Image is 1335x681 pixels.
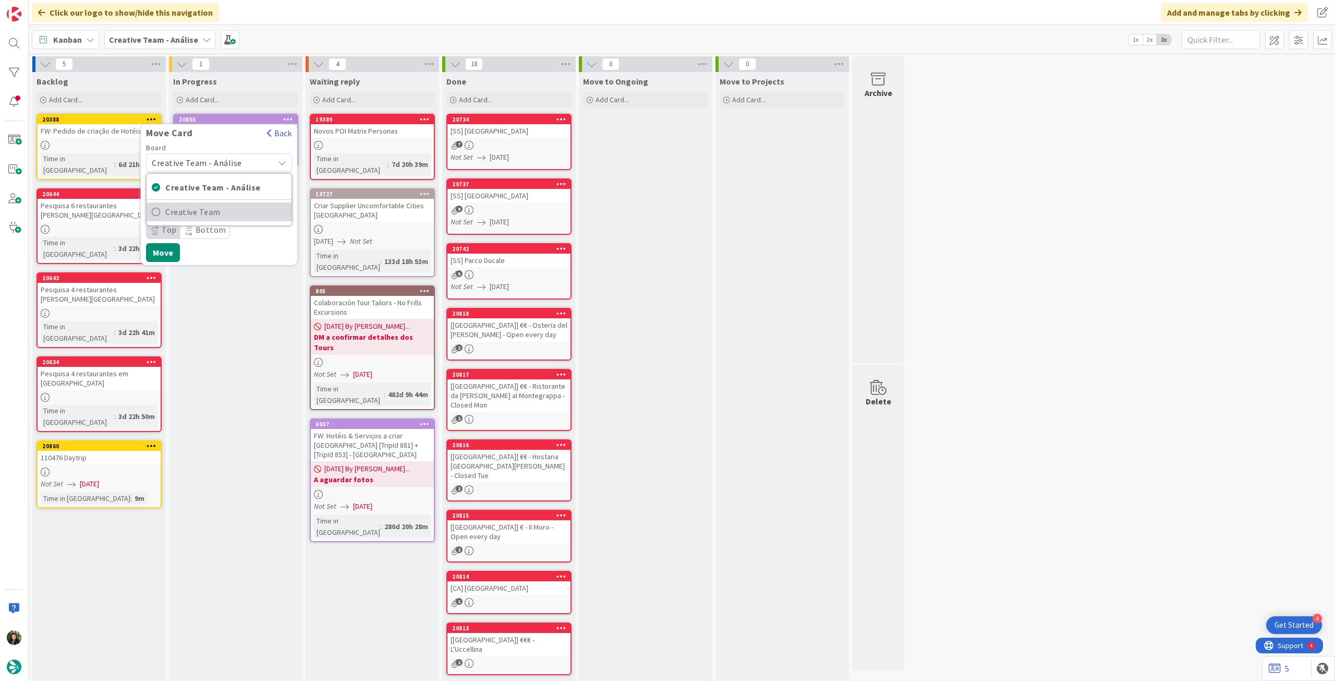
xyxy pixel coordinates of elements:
[865,87,892,99] div: Archive
[1182,30,1260,49] input: Quick Filter...
[38,357,161,390] div: 20634Pesquisa 4 restaurantes em [GEOGRAPHIC_DATA]
[329,58,346,70] span: 4
[53,33,82,46] span: Kanban
[310,188,435,277] a: 13727Criar Supplier Uncomfortable Cities [GEOGRAPHIC_DATA][DATE]Not SetTime in [GEOGRAPHIC_DATA]:...
[37,440,162,508] a: 20860110476 DaytripNot Set[DATE]Time in [GEOGRAPHIC_DATA]:9m
[451,282,473,291] i: Not Set
[132,493,147,504] div: 9m
[1161,3,1308,22] div: Add and manage tabs by clicking
[311,124,434,138] div: Novos POI Matrix Personas
[452,310,571,317] div: 20818
[41,321,114,344] div: Time in [GEOGRAPHIC_DATA]
[38,283,161,306] div: Pesquisa 4 restaurantes [PERSON_NAME][GEOGRAPHIC_DATA]
[324,463,410,474] span: [DATE] By [PERSON_NAME]...
[38,273,161,283] div: 20643
[310,114,435,180] a: 19389Novos POI Matrix PersonasTime in [GEOGRAPHIC_DATA]:7d 20h 39m
[447,370,571,412] div: 20817[[GEOGRAPHIC_DATA]] €€ - Ristorante da [PERSON_NAME] al Montegrappa - Closed Mon
[382,256,431,267] div: 133d 18h 53m
[173,76,217,87] span: In Progress
[447,189,571,202] div: [SS] [GEOGRAPHIC_DATA]
[447,244,571,254] div: 20742
[162,224,177,235] span: Top
[459,95,492,104] span: Add Card...
[446,510,572,563] a: 20815[[GEOGRAPHIC_DATA]] € - Il Moro - Open every day
[456,415,463,422] span: 2
[1313,614,1322,623] div: 4
[315,190,434,198] div: 13727
[380,521,382,532] span: :
[41,479,63,488] i: Not Set
[452,573,571,580] div: 20814
[447,379,571,412] div: [[GEOGRAPHIC_DATA]] €€ - Ristorante da [PERSON_NAME] al Montegrappa - Closed Mon
[452,512,571,519] div: 20815
[38,199,161,222] div: Pesquisa 6 restaurantes [PERSON_NAME][GEOGRAPHIC_DATA]
[22,2,47,14] span: Support
[1266,616,1322,634] div: Open Get Started checklist, remaining modules: 4
[311,189,434,199] div: 13727
[446,243,572,300] a: 20742[SS] Parco DucaleNot Set[DATE]
[314,236,333,247] span: [DATE]
[310,76,360,87] span: Waiting reply
[447,624,571,633] div: 20813
[311,420,434,429] div: 6937
[490,281,509,292] span: [DATE]
[447,511,571,543] div: 20815[[GEOGRAPHIC_DATA]] € - Il Moro - Open every day
[116,243,157,254] div: 3d 22h 40m
[311,286,434,319] div: 805Colaboración Tour Tailors - No Frills Excursions
[42,274,161,282] div: 20643
[114,327,116,338] span: :
[37,356,162,432] a: 20634Pesquisa 4 restaurantes em [GEOGRAPHIC_DATA]Time in [GEOGRAPHIC_DATA]:3d 22h 50m
[447,244,571,267] div: 20742[SS] Parco Ducale
[447,511,571,520] div: 20815
[385,389,431,400] div: 482d 9h 44m
[456,141,463,148] span: 7
[446,308,572,361] a: 20818[[GEOGRAPHIC_DATA]] €€ - Osteria del [PERSON_NAME] - Open every day
[456,344,463,351] span: 2
[314,250,380,273] div: Time in [GEOGRAPHIC_DATA]
[447,370,571,379] div: 20817
[314,383,384,406] div: Time in [GEOGRAPHIC_DATA]
[38,273,161,306] div: 20643Pesquisa 4 restaurantes [PERSON_NAME][GEOGRAPHIC_DATA]
[456,546,463,553] span: 2
[451,217,473,226] i: Not Set
[447,450,571,482] div: [[GEOGRAPHIC_DATA]] €€ - Hostaria [GEOGRAPHIC_DATA][PERSON_NAME] - Closed Tue
[196,224,226,235] span: Bottom
[41,405,114,428] div: Time in [GEOGRAPHIC_DATA]
[389,159,431,170] div: 7d 20h 39m
[7,630,21,645] img: BC
[114,411,116,422] span: :
[446,439,572,501] a: 20816[[GEOGRAPHIC_DATA]] €€ - Hostaria [GEOGRAPHIC_DATA][PERSON_NAME] - Closed Tue
[314,474,431,485] b: A aguardar fotos
[310,285,435,410] a: 805Colaboración Tour Tailors - No Frills Excursions[DATE] By [PERSON_NAME]...DM a confirmar detal...
[447,124,571,138] div: [SS] [GEOGRAPHIC_DATA]
[490,217,509,228] span: [DATE]
[311,115,434,124] div: 19389
[447,180,571,202] div: 20737[SS] [GEOGRAPHIC_DATA]
[456,659,463,666] span: 2
[382,521,431,532] div: 280d 20h 28m
[353,369,372,380] span: [DATE]
[41,237,114,260] div: Time in [GEOGRAPHIC_DATA]
[266,127,292,139] button: Back
[322,95,356,104] span: Add Card...
[380,256,382,267] span: :
[311,115,434,138] div: 19389Novos POI Matrix Personas
[465,58,483,70] span: 18
[49,95,82,104] span: Add Card...
[146,243,180,262] button: Move
[446,571,572,614] a: 20814[CA] [GEOGRAPHIC_DATA]
[602,58,620,70] span: 0
[147,202,292,221] a: Creative Team
[42,359,161,366] div: 20634
[311,199,434,222] div: Criar Supplier Uncomfortable Cities [GEOGRAPHIC_DATA]
[452,371,571,378] div: 20817
[490,152,509,163] span: [DATE]
[130,493,132,504] span: :
[447,440,571,450] div: 20816
[596,95,629,104] span: Add Card...
[1269,662,1289,675] a: 5
[447,581,571,595] div: [CA] [GEOGRAPHIC_DATA]
[1275,620,1314,630] div: Get Started
[311,296,434,319] div: Colaboración Tour Tailors - No Frills Excursions
[41,153,114,176] div: Time in [GEOGRAPHIC_DATA]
